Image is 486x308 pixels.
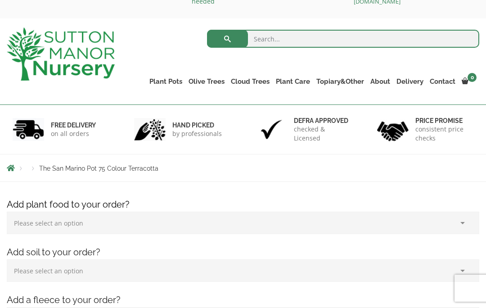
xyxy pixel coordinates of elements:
a: Cloud Trees [228,75,273,88]
h6: Price promise [415,117,473,125]
a: 0 [459,75,479,88]
a: About [367,75,393,88]
a: Olive Trees [185,75,228,88]
h6: hand picked [172,121,222,129]
img: 4.jpg [377,116,409,143]
img: 1.jpg [13,118,44,141]
p: checked & Licensed [294,125,352,143]
a: Delivery [393,75,427,88]
img: 2.jpg [134,118,166,141]
h6: Defra approved [294,117,352,125]
p: consistent price checks [415,125,473,143]
span: The San Marino Pot 75 Colour Terracotta [39,165,158,172]
h6: FREE DELIVERY [51,121,96,129]
input: Search... [207,30,479,48]
a: Contact [427,75,459,88]
a: Topiary&Other [313,75,367,88]
p: on all orders [51,129,96,138]
img: logo [7,27,115,81]
nav: Breadcrumbs [7,164,479,172]
span: 0 [468,73,477,82]
a: Plant Care [273,75,313,88]
a: Plant Pots [146,75,185,88]
img: 3.jpg [256,118,287,141]
p: by professionals [172,129,222,138]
